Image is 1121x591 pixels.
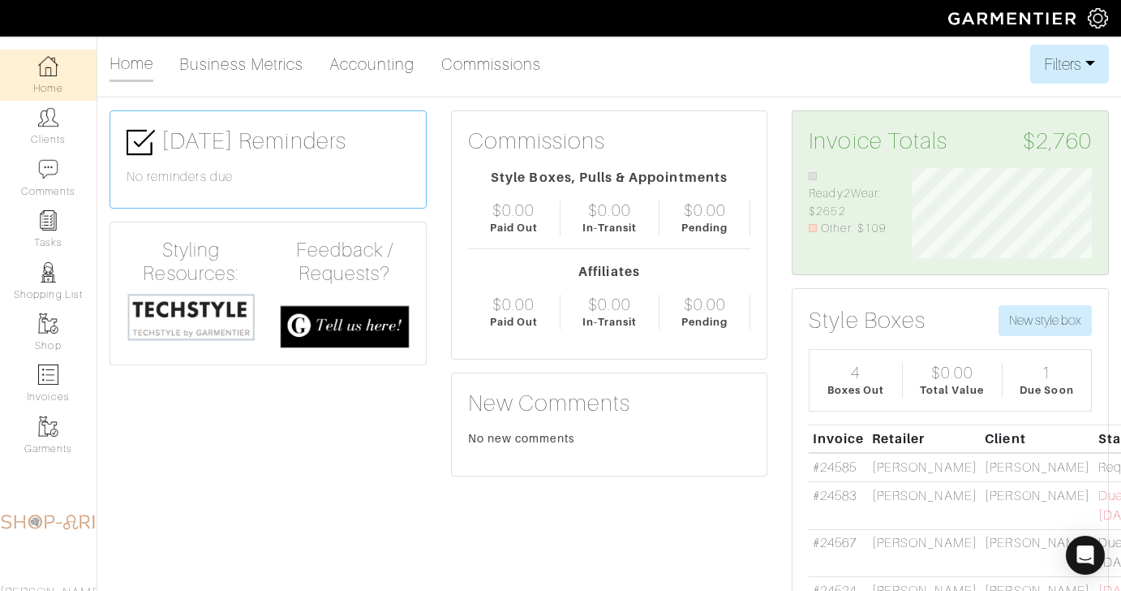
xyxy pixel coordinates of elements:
[851,363,861,382] div: 4
[813,460,857,475] a: #24585
[1023,127,1092,155] span: $2,760
[38,313,58,334] img: garments-icon-b7da505a4dc4fd61783c78ac3ca0ef83fa9d6f193b1c9dc38574b1d14d53ca28.png
[868,453,981,481] td: [PERSON_NAME]
[981,425,1094,453] th: Client
[38,262,58,283] img: stylists-icon-eb353228a002819b7ec25b43dbf5f0378dd9e0616d9560372ff212230b889e62.png
[1030,45,1109,84] button: Filters
[809,220,887,238] li: Other: $109
[38,159,58,179] img: comment-icon-a0a6a9ef722e966f86d9cbdc48e553b5cf19dbc54f86b18d962a5391bc8f6eb6.png
[492,295,535,314] div: $0.00
[809,168,887,221] li: Ready2Wear: $2652
[492,201,535,220] div: $0.00
[582,220,638,235] div: In-Transit
[681,314,728,330] div: Pending
[940,4,1088,32] img: garmentier-logo-header-white-b43fb05a5012e4ada735d5af1a66efaba907eab6374d6393d1fbf88cb4ef424d.png
[38,416,58,437] img: garments-icon-b7da505a4dc4fd61783c78ac3ca0ef83fa9d6f193b1c9dc38574b1d14d53ca28.png
[813,536,857,550] a: #24567
[38,210,58,231] img: reminder-icon-8004d30b9f0a5d33ae49ab947aed9ed385cf756f9e5892f1edd6e32f2345188e.png
[127,170,410,185] h6: No reminders due
[868,529,981,577] td: [PERSON_NAME]
[38,365,58,385] img: orders-icon-0abe47150d42831381b5fb84f609e132dff9fe21cb692f30cb5eec754e2cba89.png
[110,47,153,82] a: Home
[329,48,415,80] a: Accounting
[468,168,751,188] div: Style Boxes, Pulls & Appointments
[38,107,58,127] img: clients-icon-6bae9207a08558b7cb47a8932f037763ab4055f8c8b6bfacd5dc20c3e0201464.png
[468,262,751,282] div: Affiliates
[809,127,1092,155] h3: Invoice Totals
[127,127,410,157] h3: [DATE] Reminders
[981,529,1094,577] td: [PERSON_NAME]
[868,481,981,529] td: [PERSON_NAME]
[490,220,538,235] div: Paid Out
[127,239,256,286] h4: Styling Resources:
[684,201,726,220] div: $0.00
[127,292,256,342] img: techstyle-93310999766a10050dc78ceb7f971a75838126fd19372ce40ba20cdf6a89b94b.png
[981,453,1094,481] td: [PERSON_NAME]
[468,127,606,155] h3: Commissions
[588,201,630,220] div: $0.00
[684,295,726,314] div: $0.00
[931,363,973,382] div: $0.00
[868,425,981,453] th: Retailer
[920,382,985,398] div: Total Value
[468,430,751,446] div: No new comments
[38,56,58,76] img: dashboard-icon-dbcd8f5a0b271acd01030246c82b418ddd0df26cd7fceb0bd07c9910d44c42f6.png
[280,239,409,286] h4: Feedback / Requests?
[1088,8,1108,28] img: gear-icon-white-bd11855cb880d31180b6d7d6211b90ccbf57a29d726f0c71d8c61bd08dd39cc2.png
[468,390,751,417] h3: New Comments
[1042,363,1051,382] div: 1
[179,48,303,80] a: Business Metrics
[809,307,926,334] h3: Style Boxes
[981,481,1094,529] td: [PERSON_NAME]
[827,382,884,398] div: Boxes Out
[588,295,630,314] div: $0.00
[490,314,538,330] div: Paid Out
[813,489,857,503] a: #24583
[999,305,1092,336] button: New style box
[280,305,409,348] img: feedback_requests-3821251ac2bd56c73c230f3229a5b25d6eb027adea667894f41107c140538ee0.png
[809,425,868,453] th: Invoice
[127,128,155,157] img: check-box-icon-36a4915ff3ba2bd8f6e4f29bc755bb66becd62c870f447fc0dd1365fcfddab58.png
[441,48,542,80] a: Commissions
[1020,382,1073,398] div: Due Soon
[681,220,728,235] div: Pending
[582,314,638,330] div: In-Transit
[1066,536,1105,575] div: Open Intercom Messenger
